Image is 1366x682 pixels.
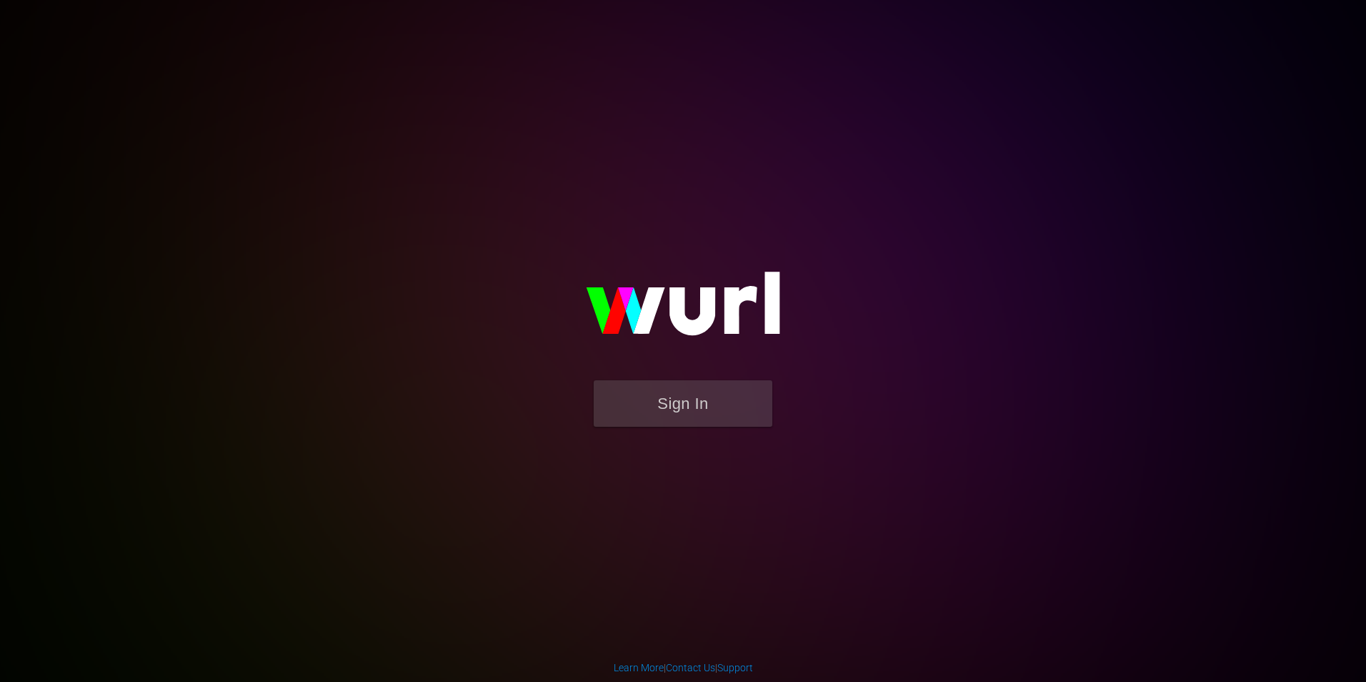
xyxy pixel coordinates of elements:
button: Sign In [594,380,772,427]
img: wurl-logo-on-black-223613ac3d8ba8fe6dc639794a292ebdb59501304c7dfd60c99c58986ef67473.svg [540,241,826,380]
div: | | [614,661,753,675]
a: Support [717,662,753,673]
a: Contact Us [666,662,715,673]
a: Learn More [614,662,664,673]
